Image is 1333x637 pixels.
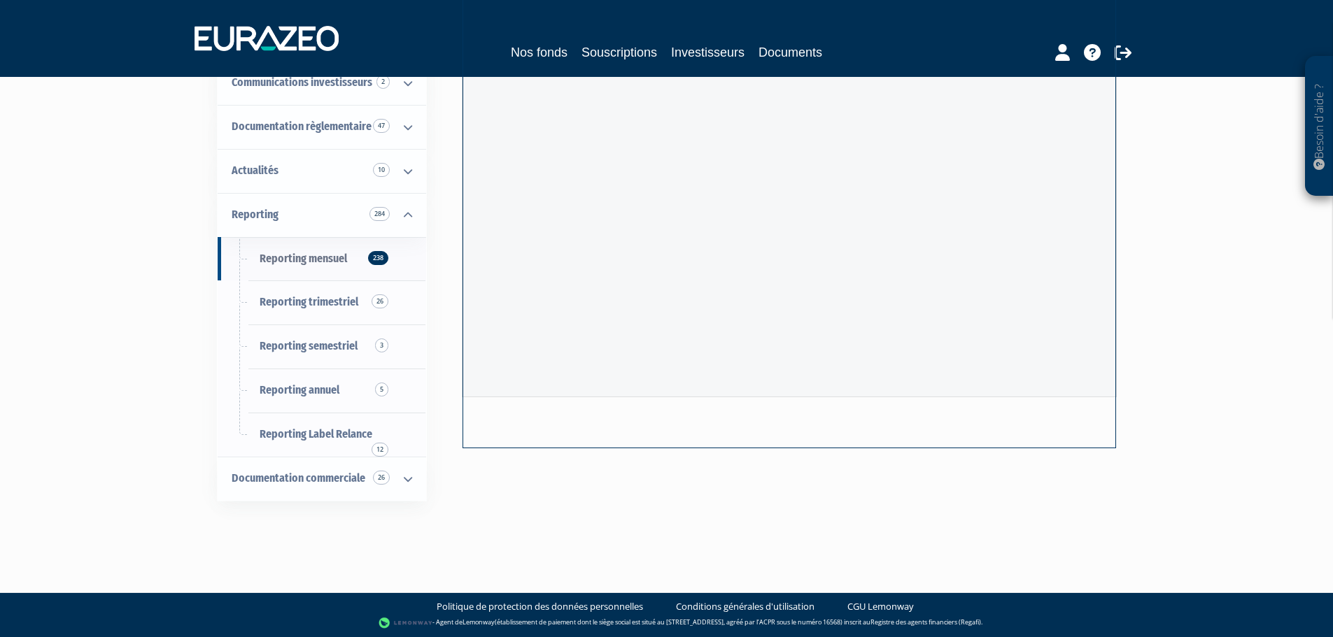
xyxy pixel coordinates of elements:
span: Reporting semestriel [260,339,358,352]
a: Reporting annuel5 [218,368,426,413]
a: Reporting Label Relance12 [218,413,426,457]
a: Politique de protection des données personnelles [437,600,643,613]
a: Lemonway [463,617,495,627]
span: Documentation règlementaire [232,120,372,133]
a: Documentation règlementaire 47 [218,105,426,149]
span: Actualités [232,164,278,177]
span: 10 [373,163,390,177]
a: Reporting semestriel3 [218,324,426,368]
span: 47 [373,119,390,133]
img: logo-lemonway.png [379,616,432,630]
a: Actualités 10 [218,149,426,193]
span: Reporting [232,208,278,221]
a: Reporting mensuel238 [218,237,426,281]
div: - Agent de (établissement de paiement dont le siège social est situé au [STREET_ADDRESS], agréé p... [14,616,1319,630]
span: 2 [376,75,390,89]
a: Reporting 284 [218,193,426,237]
span: 26 [372,294,388,308]
p: Besoin d'aide ? [1311,64,1327,189]
span: Reporting trimestriel [260,295,358,308]
span: Communications investisseurs [232,76,372,89]
span: Reporting mensuel [260,252,347,265]
span: Reporting Label Relance [260,427,372,441]
span: Reporting annuel [260,383,339,396]
a: Registre des agents financiers (Regafi) [870,617,981,627]
span: 12 [372,443,388,457]
span: 238 [368,251,388,265]
span: 284 [369,207,390,221]
img: 1732889491-logotype_eurazeo_blanc_rvb.png [195,26,339,51]
a: Documentation commerciale 26 [218,457,426,501]
span: 26 [373,471,390,485]
span: 5 [375,382,388,396]
a: Communications investisseurs 2 [218,61,426,105]
a: CGU Lemonway [847,600,914,613]
a: Conditions générales d'utilisation [676,600,814,613]
a: Reporting trimestriel26 [218,280,426,324]
span: 3 [375,338,388,352]
span: Documentation commerciale [232,471,365,485]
